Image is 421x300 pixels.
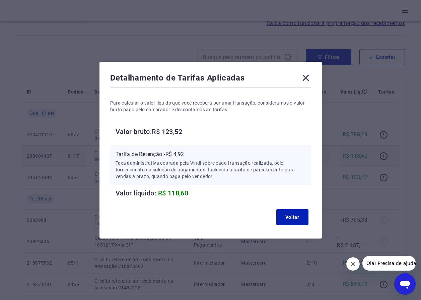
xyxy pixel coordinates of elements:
[346,257,360,271] iframe: Fechar mensagem
[4,5,56,10] span: Olá! Precisa de ajuda?
[110,100,311,113] p: Para calcular o valor líquido que você receberá por uma transação, consideramos o valor bruto pag...
[394,273,416,295] iframe: Botão para abrir a janela de mensagens
[116,160,306,180] p: Taxa administrativa cobrada pela Vindi sobre cada transação realizada, pelo fornecimento da soluç...
[110,72,311,86] div: Detalhamento de Tarifas Aplicadas
[158,189,189,197] span: R$ 118,60
[276,209,308,225] button: Voltar
[362,256,416,271] iframe: Mensagem da empresa
[116,126,311,137] h6: Valor bruto: R$ 123,52
[116,150,306,158] p: Tarifa de Retenção: -R$ 4,92
[116,188,311,198] h6: Valor líquido:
